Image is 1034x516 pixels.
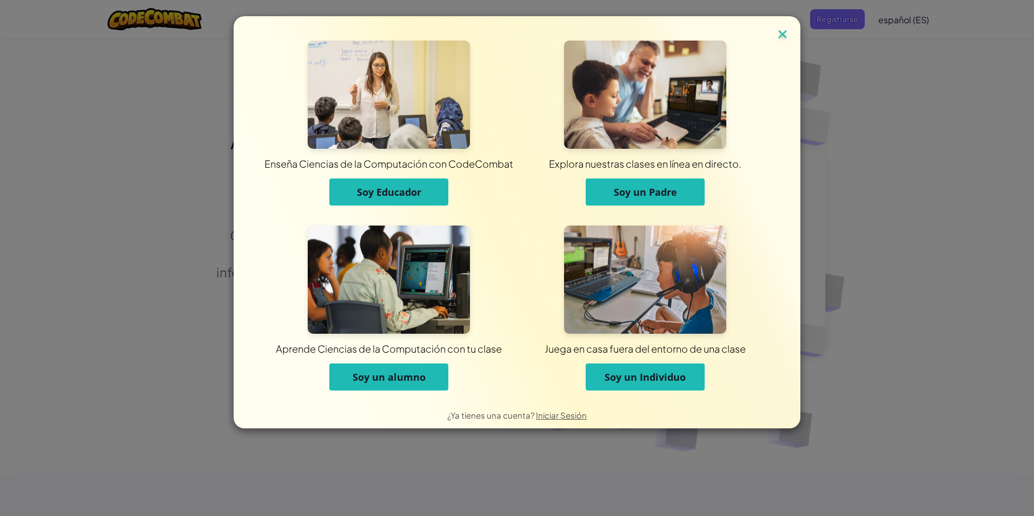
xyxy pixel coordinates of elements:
[775,27,790,43] img: close icon
[614,186,677,199] span: Soy un Padre
[536,410,587,420] a: Iniciar Sesión
[586,178,705,206] button: Soy un Padre
[357,186,421,199] span: Soy Educador
[342,342,949,355] div: Juega en casa fuera del entorno de una clase
[308,226,470,334] img: Para Estudiantes
[605,371,686,383] span: Soy un Individuo
[329,363,448,391] button: Soy un alumno
[342,157,949,170] div: Explora nuestras clases en línea en directo.
[308,41,470,149] img: Para Educadores
[447,410,536,420] span: ¿Ya tienes una cuenta?
[564,226,726,334] img: Para Individuos
[329,178,448,206] button: Soy Educador
[353,371,426,383] span: Soy un alumno
[564,41,726,149] img: Para Padres
[586,363,705,391] button: Soy un Individuo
